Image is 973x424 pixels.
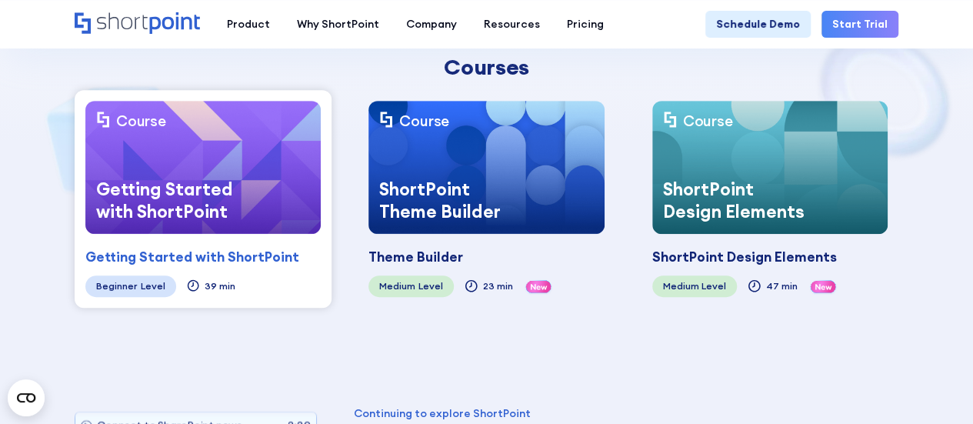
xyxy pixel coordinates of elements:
div: 39 min [205,281,235,292]
a: Company [392,11,470,38]
div: Product [227,16,270,32]
a: Why ShortPoint [283,11,392,38]
div: ShortPoint Theme Builder [368,167,538,234]
a: Pricing [553,11,617,38]
a: CourseShortPoint Theme Builder [368,101,604,234]
a: Start Trial [821,11,898,38]
div: Level [141,281,165,292]
a: CourseShortPoint Design Elements [652,101,888,234]
div: Medium [663,281,699,292]
div: Course [683,112,733,132]
div: Company [406,16,457,32]
div: ShortPoint Design Elements [652,167,822,234]
div: Getting Started with ShortPoint [85,247,299,267]
a: CourseGetting Started with ShortPoint [85,101,321,234]
button: Open CMP widget [8,379,45,416]
div: Beginner [96,281,138,292]
div: 23 min [483,281,513,292]
div: Theme Builder [368,247,463,267]
div: Pricing [567,16,604,32]
div: Getting Started with ShortPoint [85,167,255,234]
a: Schedule Demo [705,11,811,38]
div: Why ShortPoint [297,16,379,32]
div: Courses [198,55,775,79]
div: Continuing to explore ShortPoint [354,408,891,419]
a: Product [213,11,283,38]
div: Course [399,112,449,132]
iframe: Chat Widget [896,350,973,424]
div: 47 min [766,281,798,292]
div: Level [418,281,443,292]
div: Resources [484,16,540,32]
div: Level [701,281,726,292]
div: Course [116,112,166,132]
a: Resources [470,11,553,38]
div: ShortPoint Design Elements [652,247,837,267]
div: Medium [379,281,415,292]
a: Home [75,12,200,35]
